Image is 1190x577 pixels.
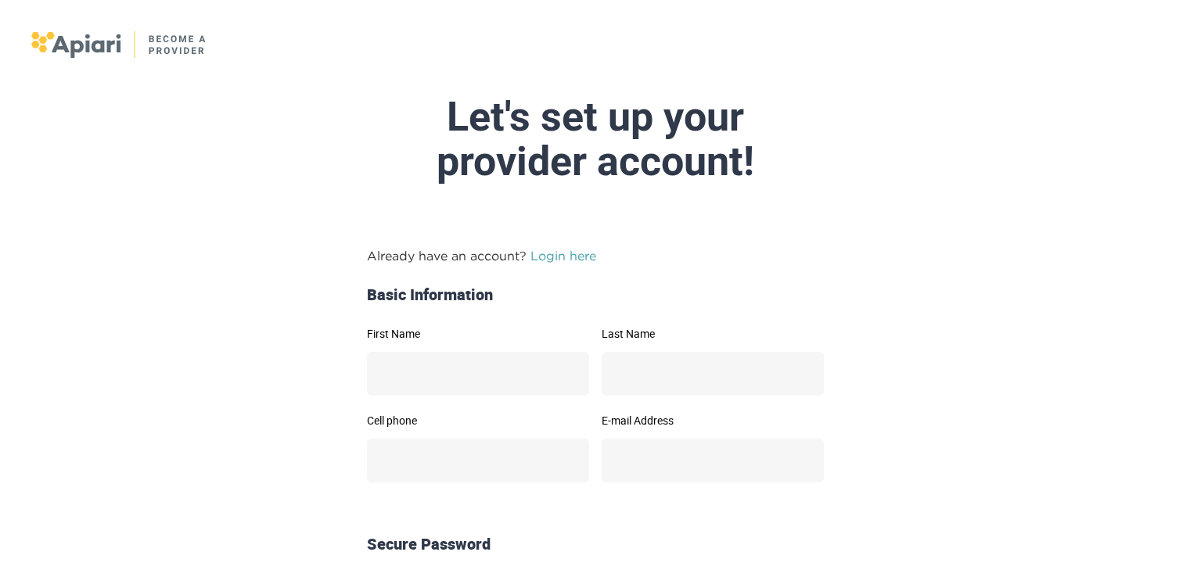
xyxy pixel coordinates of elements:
[361,284,830,306] div: Basic Information
[361,533,830,556] div: Secure Password
[31,31,207,58] img: logo
[367,415,589,426] label: Cell phone
[367,328,589,339] label: First Name
[602,415,824,426] label: E-mail Address
[226,95,965,184] div: Let's set up your provider account!
[367,246,824,265] p: Already have an account?
[530,249,596,263] a: Login here
[602,328,824,339] label: Last Name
